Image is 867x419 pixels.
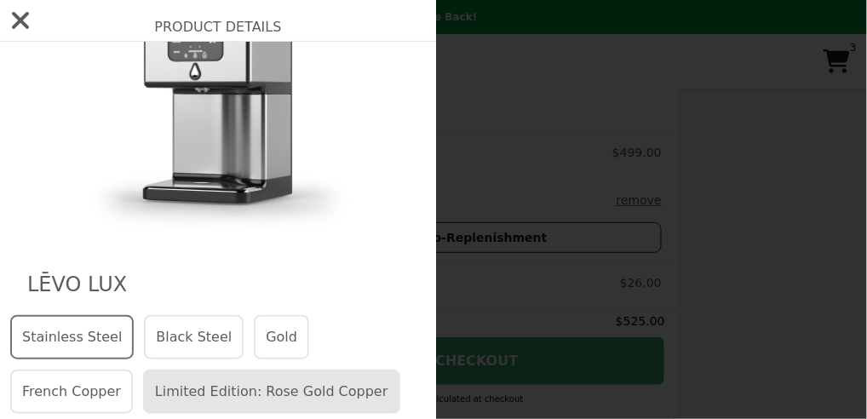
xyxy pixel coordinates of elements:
[10,370,133,414] button: French Copper
[10,315,134,359] button: Stainless Steel
[27,271,409,298] h2: LĒVO Lux
[254,315,309,359] button: Gold
[144,315,244,359] button: Black Steel
[143,370,400,414] button: Limited Edition: Rose Gold Copper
